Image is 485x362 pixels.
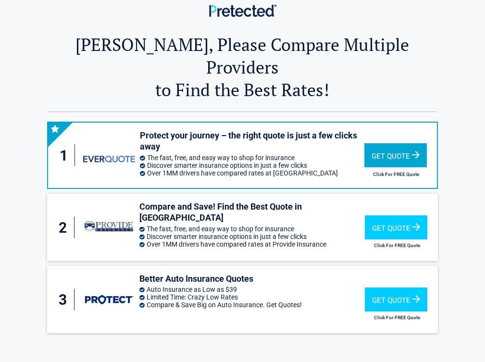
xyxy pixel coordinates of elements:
[364,172,428,177] h2: Click For FREE Quote
[58,145,75,166] div: 1
[139,233,365,240] li: Discover smarter insurance options in just a few clicks
[364,143,427,167] div: Get Quote
[365,287,427,312] div: Get Quote
[365,215,427,239] div: Get Quote
[140,154,364,162] li: The fast, free, and easy way to shop for insurance
[57,289,75,311] div: 3
[209,4,276,16] img: Main Logo
[139,301,365,309] li: Compare & Save Big on Auto Insurance. Get Quotes!
[83,156,135,162] img: everquote's logo
[139,286,365,293] li: Auto Insurance as Low as $39
[139,225,365,233] li: The fast, free, and easy way to shop for insurance
[57,217,75,238] div: 2
[365,315,429,320] h2: Click For FREE Quote
[140,162,364,169] li: Discover smarter insurance options in just a few clicks
[139,201,365,224] h3: Compare and Save! Find the Best Quote in [GEOGRAPHIC_DATA]
[365,243,429,248] h2: Click For FREE Quote
[139,273,365,284] h3: Better Auto Insurance Quotes
[83,215,135,240] img: provide-insurance's logo
[48,33,436,101] h2: [PERSON_NAME], Please Compare Multiple Providers to Find the Best Rates!
[83,287,135,312] img: protect's logo
[139,240,365,248] li: Over 1MM drivers have compared rates at Provide Insurance
[139,293,365,301] li: Limited Time: Crazy Low Rates
[140,169,364,177] li: Over 1MM drivers have compared rates at [GEOGRAPHIC_DATA]
[140,130,364,152] h3: Protect your journey – the right quote is just a few clicks away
